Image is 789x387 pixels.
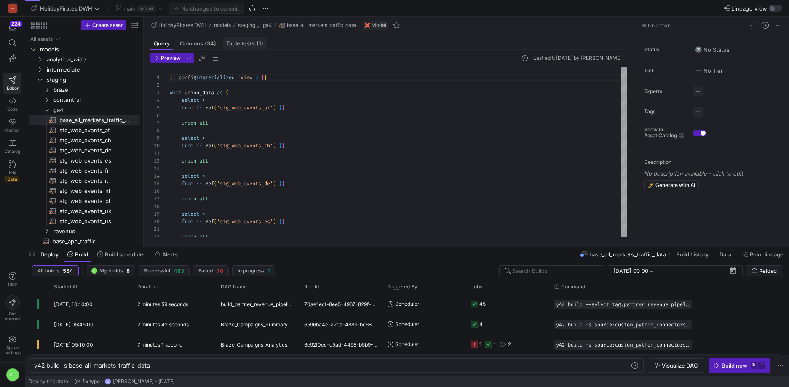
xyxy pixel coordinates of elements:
div: 1 [150,74,160,81]
div: Press SPACE to select this row. [32,314,779,334]
button: base_all_markets_traffic_data [277,20,358,30]
span: Beta [5,176,19,182]
span: Braze_Campaigns_Summary [221,315,288,334]
span: all [199,157,208,164]
span: – [650,267,653,274]
button: Help [3,268,21,290]
div: 20 [150,218,160,225]
div: 45 [479,294,486,314]
span: stg_web_events_us​​​​​​​​​​ [59,216,130,226]
span: select [182,135,199,141]
a: stg_web_events_es​​​​​​​​​​ [29,155,140,165]
span: 8 [126,267,130,274]
span: build_partner_revenue_pipeline_morning [221,294,294,314]
div: Press SPACE to select this row. [29,54,140,64]
button: No tierNo Tier [693,65,725,76]
div: Press SPACE to select this row. [32,334,779,355]
span: } [279,104,282,111]
span: fix typo [83,379,100,384]
a: stg_web_events_de​​​​​​​​​​ [29,145,140,155]
span: stg_web_events_ch​​​​​​​​​​ [59,136,130,145]
span: PRs [9,170,16,175]
button: Build scheduler [94,247,149,262]
span: } [261,74,264,81]
span: stg_web_events_uk​​​​​​​​​​ [59,206,130,216]
button: All builds554 [32,265,79,276]
span: stg_web_events_nl​​​​​​​​​​ [59,186,130,196]
span: (1) [257,41,263,46]
span: all [199,120,208,126]
div: 1 [479,334,482,354]
span: Preview [161,55,181,61]
span: staging [238,22,255,28]
div: Press SPACE to select this row. [29,165,140,176]
div: 7 [150,119,160,127]
span: { [199,104,202,111]
span: 70 [217,267,223,274]
div: All assets [30,36,53,42]
span: } [282,104,285,111]
a: Editor [3,73,21,94]
div: 1 [494,334,496,354]
div: Press SPACE to select this row. [29,95,140,105]
span: { [196,180,199,187]
span: [DATE] 05:10:00 [54,342,93,348]
span: Scheduler [395,294,419,314]
span: union [182,233,196,240]
span: base_all_markets_traffic_data [287,22,356,28]
button: fix typoBS[PERSON_NAME][DATE] [73,376,177,387]
button: Generate with AI [644,180,699,190]
span: { [199,218,202,225]
span: Started At [54,284,78,290]
span: braze [53,85,139,95]
span: ga4 [53,105,139,115]
div: 4 [479,314,483,334]
a: Catalog [3,136,21,157]
span: Visualize DAG [662,362,698,369]
div: 6e92f0ec-d5ad-4498-b5b9-71a600c68191 [299,334,382,354]
span: union [182,157,196,164]
span: ( [196,74,199,81]
kbd: ⌘ [751,362,757,369]
span: analytical_wide [47,55,139,64]
span: Experts [644,88,686,94]
span: Columns [180,41,216,46]
span: base_all_markets_traffic_data​​​​​​​​​​ [59,115,130,125]
span: all [199,233,208,240]
span: DAG Name [221,284,247,290]
span: with [170,89,182,96]
span: All builds [37,268,59,274]
div: 11 [150,149,160,157]
span: Help [7,281,18,286]
span: base_all_markets_traffic_data [589,251,666,258]
a: stg_web_events_it​​​​​​​​​​ [29,176,140,186]
span: from [182,142,193,149]
span: from [182,218,193,225]
span: (34) [205,41,216,46]
button: Point lineage [738,247,787,262]
div: Press SPACE to select this row. [29,135,140,145]
div: BS [104,378,111,385]
div: Build now [722,362,747,369]
span: Tier [644,68,686,74]
span: ( [214,104,217,111]
span: Lineage view [731,5,767,12]
span: Alerts [162,251,178,258]
a: base_all_markets_traffic_data​​​​​​​​​​ [29,115,140,125]
a: stg_web_events_nl​​​​​​​​​​ [29,186,140,196]
div: 4 [150,96,160,104]
div: 17 [150,195,160,203]
span: } [282,180,285,187]
span: Table tests [226,41,263,46]
div: Press SPACE to select this row. [29,196,140,206]
span: materialized [199,74,235,81]
span: y42 build -s source:custom_python_connectors.braze_campaign_daily_summary fct_active_braze_campai... [556,322,690,328]
button: models [212,20,233,30]
div: 70ae1ecf-8ee5-4967-829f-e11b079a41cf [299,294,382,314]
span: ( [214,180,217,187]
button: HolidayPirates DWH [29,3,102,14]
div: Press SPACE to select this row. [29,75,140,85]
div: Press SPACE to select this row. [29,186,140,196]
span: from [182,104,193,111]
div: 8 [150,127,160,134]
